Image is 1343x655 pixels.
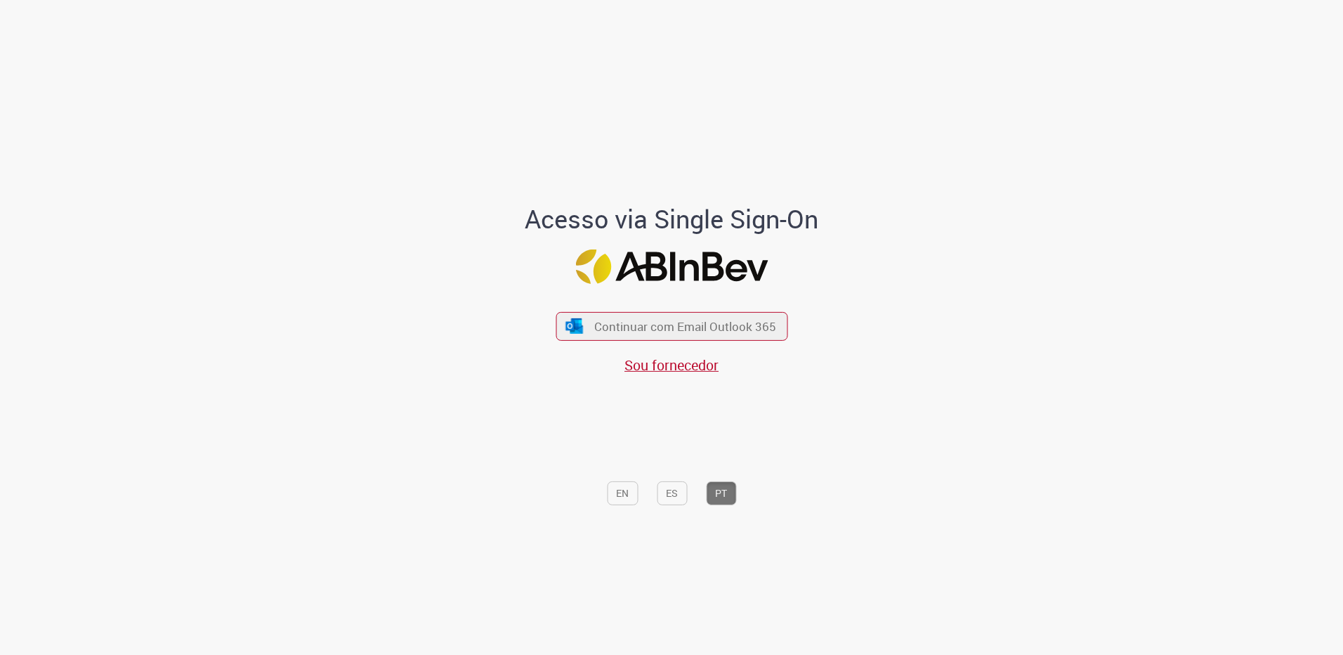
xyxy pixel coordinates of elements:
button: ES [657,481,687,505]
span: Continuar com Email Outlook 365 [594,318,776,335]
img: ícone Azure/Microsoft 360 [565,318,584,333]
h1: Acesso via Single Sign-On [477,205,867,233]
button: ícone Azure/Microsoft 360 Continuar com Email Outlook 365 [556,312,787,341]
button: PT [706,481,736,505]
button: EN [607,481,638,505]
img: Logo ABInBev [575,249,768,284]
a: Sou fornecedor [624,356,719,375]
